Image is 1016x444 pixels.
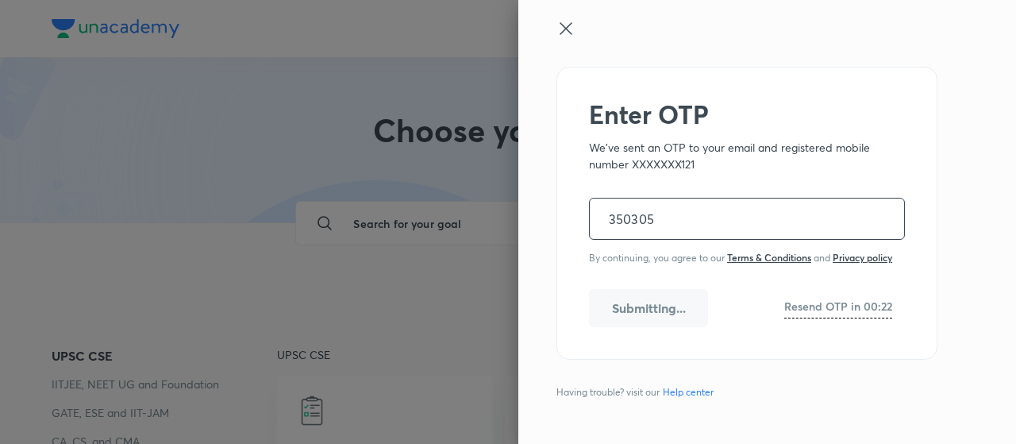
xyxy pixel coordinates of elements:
a: Privacy policy [833,251,892,264]
span: Having trouble? visit our [556,385,720,400]
p: We've sent an OTP to your email and registered mobile number XXXXXXX121 [589,139,905,172]
a: Help center [660,385,717,400]
a: Terms & Conditions [727,251,811,264]
input: One time password [590,199,904,239]
h6: Resend OTP in 00:22 [784,298,892,315]
button: Submitting... [589,289,708,327]
h2: Enter OTP [589,99,905,129]
div: By continuing, you agree to our and [589,253,905,264]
